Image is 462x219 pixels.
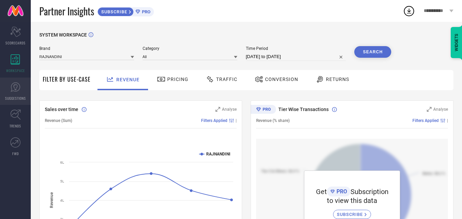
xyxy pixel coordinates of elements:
span: Revenue [116,77,140,82]
span: Analyse [222,107,237,112]
span: Returns [326,77,349,82]
svg: Zoom [215,107,220,112]
a: SUBSCRIBEPRO [97,5,154,16]
span: SCORECARDS [5,40,26,45]
span: PRO [140,9,150,14]
span: WORKSPACE [6,68,25,73]
span: Subscription [351,188,388,196]
span: Analyse [433,107,448,112]
span: TRENDS [10,123,21,128]
div: Premium [251,105,276,115]
span: Filters Applied [412,118,439,123]
span: Conversion [265,77,298,82]
tspan: Revenue [49,192,54,208]
span: SUBSCRIBE [337,212,365,217]
span: Sales over time [45,107,78,112]
span: PRO [335,188,347,195]
span: Filter By Use-Case [43,75,91,83]
text: 4L [60,199,64,202]
span: Tier Wise Transactions [278,107,329,112]
text: 6L [60,161,64,164]
span: Pricing [167,77,188,82]
span: Revenue (% share) [256,118,290,123]
span: Brand [39,46,134,51]
a: SUBSCRIBE [333,205,371,219]
span: | [447,118,448,123]
span: Filters Applied [201,118,227,123]
span: Partner Insights [39,4,94,18]
button: Search [354,46,391,58]
span: | [236,118,237,123]
text: 5L [60,179,64,183]
svg: Zoom [427,107,432,112]
text: RAJNANDINI [206,152,230,156]
span: Revenue (Sum) [45,118,72,123]
input: Select time period [246,53,346,61]
span: to view this data [327,196,377,205]
span: FWD [12,151,19,156]
span: SUBSCRIBE [98,9,129,14]
span: Time Period [246,46,346,51]
span: Category [143,46,237,51]
span: Get [316,188,327,196]
div: Open download list [403,5,415,17]
span: SYSTEM WORKSPACE [39,32,87,38]
span: Traffic [216,77,237,82]
span: SUGGESTIONS [5,96,26,101]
